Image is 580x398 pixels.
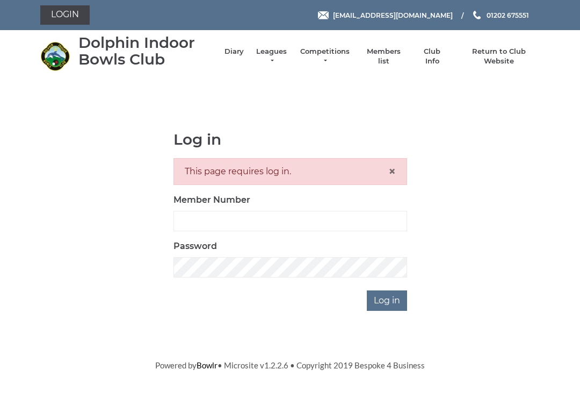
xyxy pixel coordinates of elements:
div: Dolphin Indoor Bowls Club [78,34,214,68]
span: [EMAIL_ADDRESS][DOMAIN_NAME] [333,11,453,19]
label: Member Number [173,194,250,207]
span: × [388,164,396,179]
a: Leagues [255,47,288,66]
a: Return to Club Website [459,47,540,66]
a: Email [EMAIL_ADDRESS][DOMAIN_NAME] [318,10,453,20]
div: This page requires log in. [173,158,407,185]
label: Password [173,240,217,253]
span: 01202 675551 [487,11,529,19]
span: Powered by • Microsite v1.2.2.6 • Copyright 2019 Bespoke 4 Business [155,360,425,370]
img: Dolphin Indoor Bowls Club [40,41,70,71]
img: Phone us [473,11,481,19]
input: Log in [367,290,407,311]
button: Close [388,165,396,178]
img: Email [318,11,329,19]
a: Login [40,5,90,25]
a: Members list [361,47,405,66]
a: Diary [224,47,244,56]
a: Bowlr [197,360,218,370]
a: Club Info [417,47,448,66]
h1: Log in [173,131,407,148]
a: Phone us 01202 675551 [472,10,529,20]
a: Competitions [299,47,351,66]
